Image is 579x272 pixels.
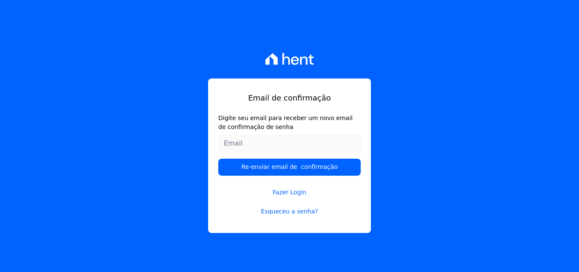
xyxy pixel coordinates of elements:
[218,207,361,216] a: Esqueceu a senha?
[218,92,361,104] h1: Email de confirmação
[218,135,361,152] input: Email
[218,177,361,197] a: Fazer Login
[218,114,361,132] label: Digite seu email para receber um novo email de confirmação de senha
[218,159,361,176] input: Re-enviar email de confirmação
